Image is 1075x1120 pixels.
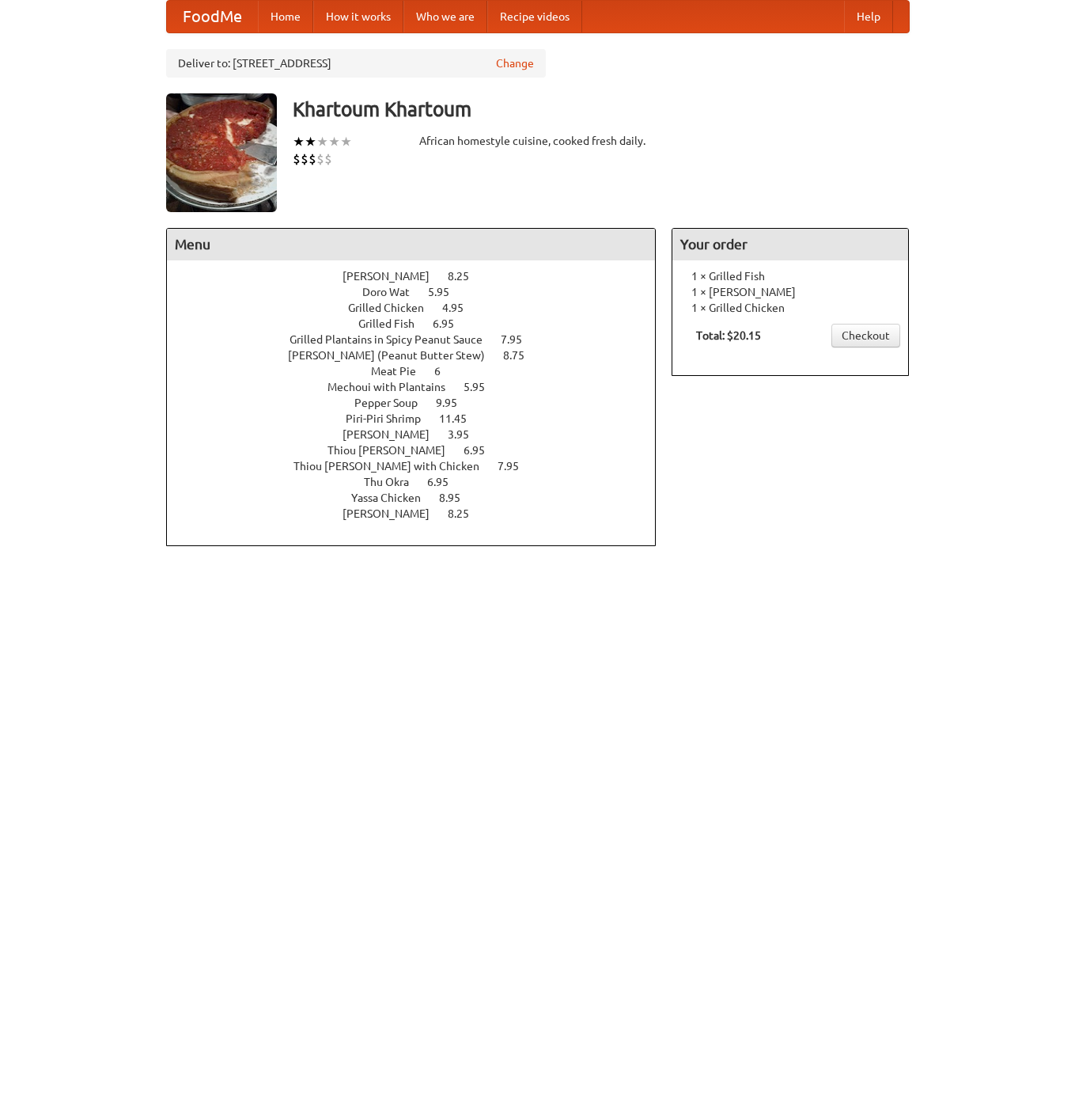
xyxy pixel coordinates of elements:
[348,302,440,314] span: Grilled Chicken
[343,428,445,441] span: [PERSON_NAME]
[496,55,534,71] a: Change
[433,317,470,330] span: 6.95
[434,365,456,378] span: 6
[696,329,761,342] b: Total: $20.15
[351,492,437,504] span: Yassa Chicken
[327,381,461,393] span: Mechoui with Plantains
[439,492,476,504] span: 8.95
[308,150,316,168] li: $
[371,365,432,378] span: Meat Pie
[316,133,328,150] li: ★
[348,302,493,314] a: Grilled Chicken 4.95
[343,428,498,441] a: [PERSON_NAME] 3.95
[403,1,487,32] a: Who we are
[464,444,501,457] span: 6.95
[364,476,478,488] a: Thu Okra 6.95
[343,270,445,283] span: [PERSON_NAME]
[293,460,495,473] span: Thiou [PERSON_NAME] with Chicken
[340,133,352,150] li: ★
[358,317,483,330] a: Grilled Fish 6.95
[503,349,540,362] span: 8.75
[166,93,277,212] img: angular.jpg
[166,49,546,78] div: Deliver to: [STREET_ADDRESS]
[316,150,324,168] li: $
[354,397,486,409] a: Pepper Soup 9.95
[680,268,900,284] li: 1 × Grilled Fish
[343,507,498,520] a: [PERSON_NAME] 8.25
[354,397,433,409] span: Pepper Soup
[167,1,258,32] a: FoodMe
[844,1,893,32] a: Help
[358,317,430,330] span: Grilled Fish
[442,302,479,314] span: 4.95
[498,460,535,473] span: 7.95
[343,507,445,520] span: [PERSON_NAME]
[448,507,485,520] span: 8.25
[346,412,437,425] span: Piri-Piri Shrimp
[290,333,551,346] a: Grilled Plantains in Spicy Peanut Sauce 7.95
[464,381,501,393] span: 5.95
[428,286,465,298] span: 5.95
[288,349,554,362] a: [PERSON_NAME] (Peanut Butter Stew) 8.75
[351,492,490,504] a: Yassa Chicken 8.95
[448,270,485,283] span: 8.25
[258,1,313,32] a: Home
[313,1,403,32] a: How it works
[362,286,426,298] span: Doro Wat
[305,133,316,150] li: ★
[327,444,461,457] span: Thiou [PERSON_NAME]
[364,476,425,488] span: Thu Okra
[439,412,483,425] span: 11.45
[290,333,498,346] span: Grilled Plantains in Spicy Peanut Sauce
[448,428,485,441] span: 3.95
[672,229,908,260] h4: Your order
[831,324,900,347] a: Checkout
[427,476,464,488] span: 6.95
[293,133,305,150] li: ★
[419,133,657,149] div: African homestyle cuisine, cooked fresh daily.
[343,270,498,283] a: [PERSON_NAME] 8.25
[288,349,501,362] span: [PERSON_NAME] (Peanut Butter Stew)
[487,1,582,32] a: Recipe videos
[501,333,538,346] span: 7.95
[436,397,473,409] span: 9.95
[293,93,910,125] h3: Khartoum Khartoum
[680,300,900,316] li: 1 × Grilled Chicken
[362,286,479,298] a: Doro Wat 5.95
[371,365,470,378] a: Meat Pie 6
[327,381,514,393] a: Mechoui with Plantains 5.95
[301,150,308,168] li: $
[293,150,301,168] li: $
[680,284,900,300] li: 1 × [PERSON_NAME]
[327,444,514,457] a: Thiou [PERSON_NAME] 6.95
[328,133,340,150] li: ★
[346,412,496,425] a: Piri-Piri Shrimp 11.45
[293,460,548,473] a: Thiou [PERSON_NAME] with Chicken 7.95
[324,150,332,168] li: $
[167,229,656,260] h4: Menu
